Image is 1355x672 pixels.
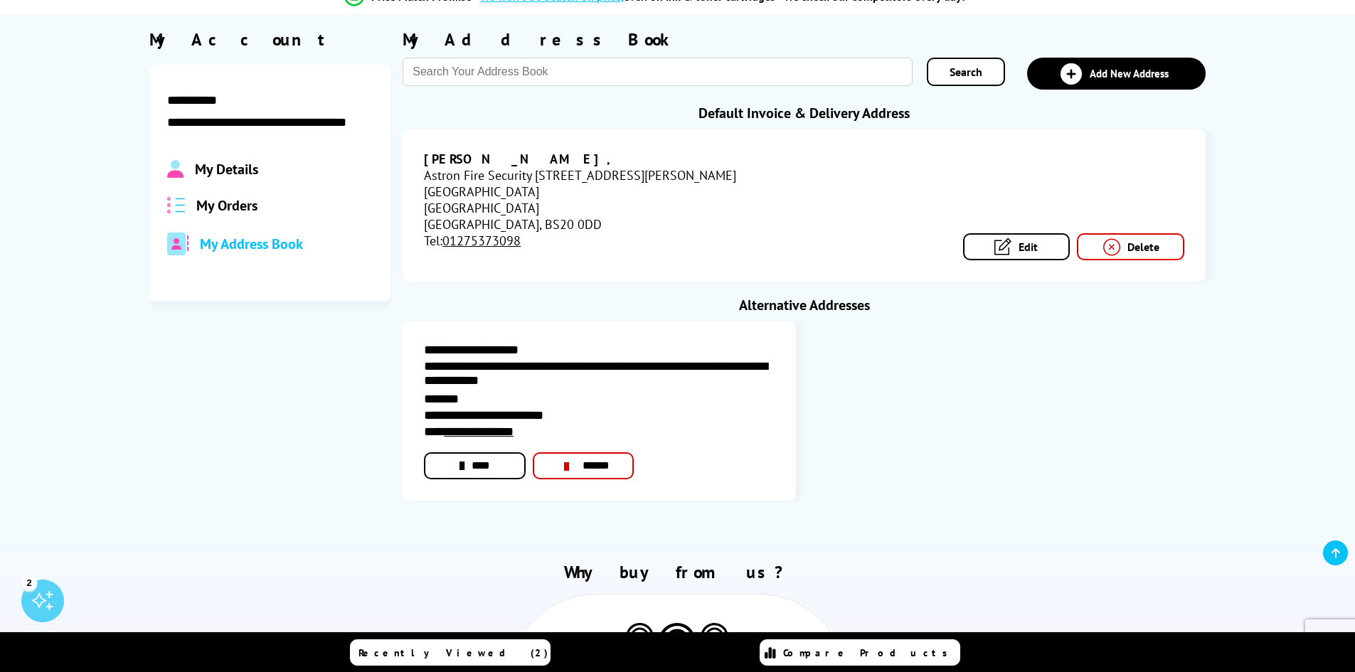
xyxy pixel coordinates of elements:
img: all-order.svg [167,197,186,213]
div: Astron Fire Security [STREET_ADDRESS][PERSON_NAME] [424,167,804,183]
div: [GEOGRAPHIC_DATA] [424,200,804,216]
span: Recently Viewed (2) [358,646,548,659]
div: 2 [21,575,37,590]
div: My Account [149,28,391,50]
div: [GEOGRAPHIC_DATA], BS20 0DD [424,216,804,233]
div: Alternative Addresses [403,296,1206,314]
img: Profile.svg [167,160,184,178]
div: [PERSON_NAME], [424,151,804,167]
span: Compare Products [783,646,955,659]
a: Search [927,58,1005,86]
div: My Address Book [403,28,679,50]
img: address-book-duotone-solid.svg [167,233,188,255]
a: Delete [1077,233,1184,260]
span: My Details [195,160,258,178]
h2: Why buy from us? [149,561,1206,583]
input: Search Your Address Book [403,58,913,86]
img: Printer Experts [624,623,656,659]
a: Edit [963,233,1070,260]
div: [GEOGRAPHIC_DATA] [424,183,804,200]
img: Printer Experts [698,623,730,659]
a: Compare Products [760,639,960,666]
div: Default Invoice & Delivery Address [403,104,1206,122]
span: My Address Book [200,235,303,253]
tcxspan: Call 01275373098 via 3CX [442,233,521,249]
div: Tel: [424,233,804,249]
img: Printer Experts [656,623,698,672]
span: My Orders [196,196,257,215]
a: Recently Viewed (2) [350,639,551,666]
span: Add New Address [1090,67,1169,80]
span: Search [950,65,982,79]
